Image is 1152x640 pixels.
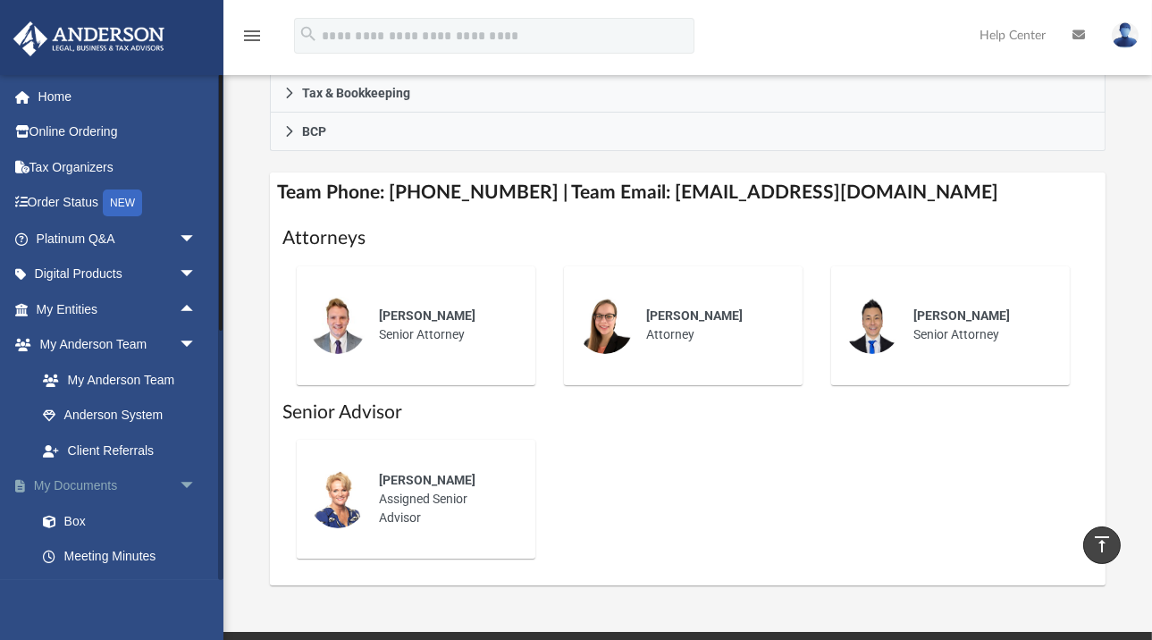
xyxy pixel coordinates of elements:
[179,221,214,257] span: arrow_drop_down
[1083,526,1121,564] a: vertical_align_top
[25,362,206,398] a: My Anderson Team
[13,114,223,150] a: Online Ordering
[1091,534,1113,555] i: vertical_align_top
[103,189,142,216] div: NEW
[299,24,318,44] i: search
[179,291,214,328] span: arrow_drop_up
[366,294,523,357] div: Senior Attorney
[270,113,1106,151] a: BCP
[379,473,475,487] span: [PERSON_NAME]
[13,468,223,504] a: My Documentsarrow_drop_down
[13,327,214,363] a: My Anderson Teamarrow_drop_down
[13,79,223,114] a: Home
[309,471,366,528] img: thumbnail
[13,291,223,327] a: My Entitiesarrow_drop_up
[901,294,1057,357] div: Senior Attorney
[25,574,214,610] a: Forms Library
[282,225,1093,251] h1: Attorneys
[913,308,1010,323] span: [PERSON_NAME]
[25,433,214,468] a: Client Referrals
[270,74,1106,113] a: Tax & Bookkeeping
[8,21,170,56] img: Anderson Advisors Platinum Portal
[25,503,214,539] a: Box
[25,539,223,575] a: Meeting Minutes
[241,34,263,46] a: menu
[576,297,634,354] img: thumbnail
[302,125,326,138] span: BCP
[13,185,223,222] a: Order StatusNEW
[646,308,743,323] span: [PERSON_NAME]
[1112,22,1139,48] img: User Pic
[179,327,214,364] span: arrow_drop_down
[13,257,223,292] a: Digital Productsarrow_drop_down
[302,87,410,99] span: Tax & Bookkeeping
[309,297,366,354] img: thumbnail
[179,468,214,505] span: arrow_drop_down
[634,294,790,357] div: Attorney
[179,257,214,293] span: arrow_drop_down
[282,400,1093,425] h1: Senior Advisor
[844,297,901,354] img: thumbnail
[13,221,223,257] a: Platinum Q&Aarrow_drop_down
[13,149,223,185] a: Tax Organizers
[241,25,263,46] i: menu
[379,308,475,323] span: [PERSON_NAME]
[270,173,1106,213] h4: Team Phone: [PHONE_NUMBER] | Team Email: [EMAIL_ADDRESS][DOMAIN_NAME]
[25,398,214,434] a: Anderson System
[366,459,523,540] div: Assigned Senior Advisor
